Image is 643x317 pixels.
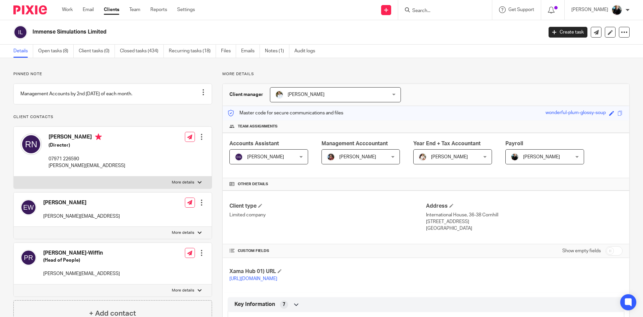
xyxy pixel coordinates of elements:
[129,6,140,13] a: Team
[120,45,164,58] a: Closed tasks (434)
[321,141,388,146] span: Management Acccountant
[13,114,212,120] p: Client contacts
[612,5,622,15] img: nicky-partington.jpg
[229,248,426,254] h4: CUSTOM FIELDS
[412,8,472,14] input: Search
[229,141,279,146] span: Accounts Assistant
[511,153,519,161] img: nicky-partington.jpg
[419,153,427,161] img: Kayleigh%20Henson.jpeg
[229,203,426,210] h4: Client type
[43,257,120,264] h5: (Head of People)
[229,212,426,218] p: Limited company
[431,155,468,159] span: [PERSON_NAME]
[508,7,534,12] span: Get Support
[32,29,437,36] h2: Immense Simulations Limited
[339,155,376,159] span: [PERSON_NAME]
[229,91,263,98] h3: Client manager
[38,45,74,58] a: Open tasks (8)
[49,156,125,162] p: 07971 226590
[62,6,73,13] a: Work
[172,180,194,185] p: More details
[426,203,623,210] h4: Address
[43,213,120,220] p: [PERSON_NAME][EMAIL_ADDRESS]
[413,141,481,146] span: Year End + Tax Accountant
[20,134,42,155] img: svg%3E
[172,230,194,235] p: More details
[49,134,125,142] h4: [PERSON_NAME]
[43,270,120,277] p: [PERSON_NAME][EMAIL_ADDRESS]
[283,301,285,308] span: 7
[150,6,167,13] a: Reports
[241,45,260,58] a: Emails
[13,71,212,77] p: Pinned note
[247,155,284,159] span: [PERSON_NAME]
[229,268,426,275] h4: Xama Hub 01) URL
[234,301,275,308] span: Key Information
[83,6,94,13] a: Email
[20,199,37,215] img: svg%3E
[426,218,623,225] p: [STREET_ADDRESS]
[426,225,623,232] p: [GEOGRAPHIC_DATA]
[95,134,102,140] i: Primary
[523,155,560,159] span: [PERSON_NAME]
[49,142,125,149] h5: (Director)
[221,45,236,58] a: Files
[571,6,608,13] p: [PERSON_NAME]
[229,276,277,281] a: [URL][DOMAIN_NAME]
[13,25,27,39] img: svg%3E
[426,212,623,218] p: International House, 36-38 Cornhill
[228,110,343,116] p: Master code for secure communications and files
[177,6,195,13] a: Settings
[562,248,601,254] label: Show empty fields
[549,27,587,38] a: Create task
[327,153,335,161] img: Hannah.jpeg
[20,250,37,266] img: svg%3E
[43,199,120,206] h4: [PERSON_NAME]
[43,250,120,257] h4: [PERSON_NAME]-Wiffin
[288,92,325,97] span: [PERSON_NAME]
[265,45,289,58] a: Notes (1)
[49,162,125,169] p: [PERSON_NAME][EMAIL_ADDRESS]
[235,153,243,161] img: svg%3E
[104,6,119,13] a: Clients
[505,141,523,146] span: Payroll
[294,45,320,58] a: Audit logs
[79,45,115,58] a: Client tasks (0)
[222,71,630,77] p: More details
[238,124,278,129] span: Team assignments
[169,45,216,58] a: Recurring tasks (18)
[172,288,194,293] p: More details
[13,5,47,14] img: Pixie
[238,181,268,187] span: Other details
[546,109,606,117] div: wonderful-plum-glossy-soup
[13,45,33,58] a: Details
[275,91,283,99] img: sarah-royle.jpg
